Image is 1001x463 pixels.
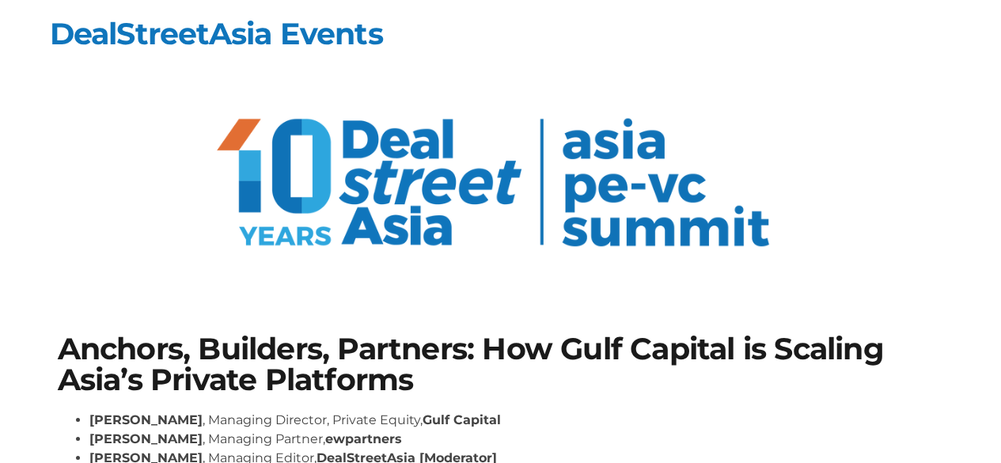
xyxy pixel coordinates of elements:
[89,412,203,427] strong: [PERSON_NAME]
[89,431,203,446] strong: [PERSON_NAME]
[58,334,944,395] h1: Anchors, Builders, Partners: How Gulf Capital is Scaling Asia’s Private Platforms
[325,431,402,446] strong: ewpartners
[50,15,383,52] a: DealStreetAsia Events
[423,412,501,427] strong: Gulf Capital
[89,430,944,449] li: , Managing Partner,
[89,411,944,430] li: , Managing Director, Private Equity,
